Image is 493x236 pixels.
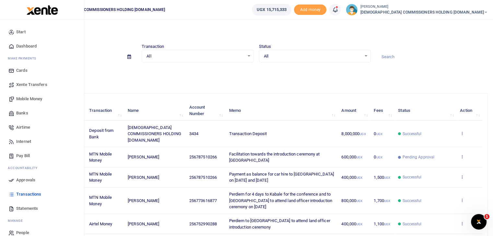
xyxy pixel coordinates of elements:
span: [DEMOGRAPHIC_DATA] COMMISSIONERS HOLDING [DOMAIN_NAME] [360,9,488,15]
span: [PERSON_NAME] [128,155,159,159]
a: Pay Bill [5,149,79,163]
span: 0 [374,131,382,136]
a: Cards [5,63,79,78]
a: UGX 15,715,333 [252,4,291,16]
span: 8,000,000 [341,131,366,136]
span: Deposit from Bank [89,128,113,139]
span: All [147,53,244,59]
iframe: Intercom live chat [471,214,487,230]
span: [PERSON_NAME] [128,221,159,226]
a: Add money [294,7,326,12]
small: UGX [384,176,390,179]
span: MTN Mobile Money [89,172,112,183]
li: M [5,216,79,226]
small: UGX [356,222,362,226]
a: Dashboard [5,39,79,53]
span: People [16,230,29,236]
th: Action: activate to sort column ascending [456,101,482,121]
span: Airtime [16,124,30,131]
span: anage [11,218,23,223]
span: 1 [484,214,489,219]
th: Account Number: activate to sort column ascending [186,101,226,121]
span: 800,000 [341,198,362,203]
span: Banks [16,110,28,116]
small: UGX [356,199,362,203]
span: MTN Mobile Money [89,152,112,163]
span: Transactions [16,191,41,198]
span: [DEMOGRAPHIC_DATA] COMMISSIONERS HOLDING [DOMAIN_NAME] [128,125,181,143]
span: 1,100 [374,221,390,226]
th: Transaction: activate to sort column ascending [86,101,124,121]
span: MTN Mobile Money [89,195,112,206]
span: All [264,53,361,59]
span: [DEMOGRAPHIC_DATA] COMMISSIONERS HOLDING [DOMAIN_NAME] [39,7,168,13]
span: Start [16,29,26,35]
label: Status [259,43,271,50]
a: Internet [5,134,79,149]
span: Airtel Money [89,221,112,226]
span: 1,700 [374,198,390,203]
span: Pending Approval [402,154,434,160]
small: UGX [356,156,362,159]
span: Perdiem to [GEOGRAPHIC_DATA] to attend land officer introduction ceremony [229,218,330,230]
a: Approvals [5,173,79,187]
small: UGX [356,176,362,179]
li: Ac [5,163,79,173]
th: Memo: activate to sort column ascending [225,101,338,121]
span: Successful [402,131,421,137]
li: Toup your wallet [294,5,326,15]
span: 256787510266 [189,155,217,159]
a: logo-small logo-large logo-large [26,7,58,12]
span: 256773616877 [189,198,217,203]
span: 0 [374,155,382,159]
a: profile-user [PERSON_NAME] [DEMOGRAPHIC_DATA] COMMISSIONERS HOLDING [DOMAIN_NAME] [346,4,488,16]
a: Banks [5,106,79,120]
span: Mobile Money [16,96,42,102]
li: M [5,53,79,63]
a: Start [5,25,79,39]
a: Airtime [5,120,79,134]
span: 400,000 [341,175,362,180]
span: Successful [402,221,421,227]
img: logo-large [27,5,58,15]
span: Statements [16,205,38,212]
small: UGX [384,222,390,226]
span: Add money [294,5,326,15]
span: Cards [16,67,28,74]
img: profile-user [346,4,358,16]
p: Download [25,70,488,77]
span: Facilitation towards the introduction ceremony at [GEOGRAPHIC_DATA] [229,152,320,163]
span: [PERSON_NAME] [128,198,159,203]
span: Approvals [16,177,35,183]
span: [PERSON_NAME] [128,175,159,180]
span: UGX 15,715,333 [257,6,287,13]
th: Fees: activate to sort column ascending [370,101,394,121]
small: UGX [376,156,382,159]
span: ake Payments [11,56,36,61]
span: 1,500 [374,175,390,180]
span: Internet [16,138,31,145]
span: 256752990288 [189,221,217,226]
a: Transactions [5,187,79,201]
small: UGX [359,132,366,136]
span: 256787510266 [189,175,217,180]
input: Search [376,51,488,62]
a: Mobile Money [5,92,79,106]
small: UGX [376,132,382,136]
span: Payment as balance for car hire to [GEOGRAPHIC_DATA] on [DATE] and [DATE] [229,172,334,183]
span: 400,000 [341,221,362,226]
label: Transaction [142,43,164,50]
th: Amount: activate to sort column ascending [338,101,370,121]
span: Pay Bill [16,153,30,159]
li: Wallet ballance [249,4,294,16]
span: Dashboard [16,43,37,49]
a: Statements [5,201,79,216]
span: Xente Transfers [16,81,47,88]
a: Xente Transfers [5,78,79,92]
span: Transaction Deposit [229,131,267,136]
h4: Transactions [25,28,488,35]
span: 600,000 [341,155,362,159]
small: [PERSON_NAME] [360,4,488,10]
small: UGX [384,199,390,203]
span: Successful [402,198,421,204]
